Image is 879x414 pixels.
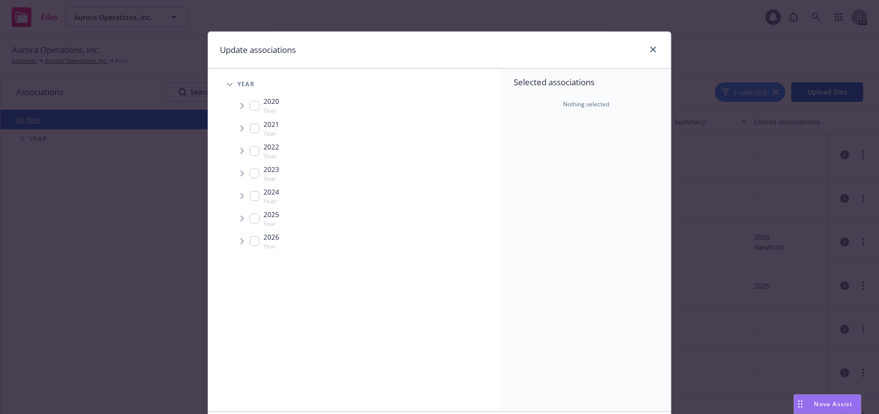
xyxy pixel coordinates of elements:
a: close [647,44,659,55]
button: Nova Assist [794,394,861,414]
span: 2022 [263,142,279,152]
span: 2021 [263,119,279,129]
span: Year [238,81,255,87]
span: 2024 [263,187,279,197]
div: Drag to move [794,395,807,414]
span: Year [263,197,279,205]
span: Selected associations [514,76,659,88]
span: Year [263,174,279,183]
span: 2025 [263,209,279,219]
span: Nothing selected [564,100,610,109]
span: 2020 [263,96,279,106]
h1: Update associations [220,44,296,56]
span: 2023 [263,164,279,174]
span: Nova Assist [814,400,853,408]
span: Year [263,106,279,115]
div: Tree Example [208,74,501,252]
span: 2026 [263,232,279,242]
span: Year [263,129,279,138]
span: Year [263,219,279,228]
span: Year [263,242,279,250]
span: Year [263,152,279,160]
